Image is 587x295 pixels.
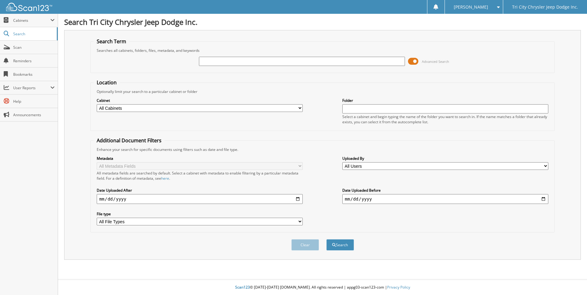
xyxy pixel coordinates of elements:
[454,5,488,9] span: [PERSON_NAME]
[161,176,169,181] a: here
[13,58,55,63] span: Reminders
[97,188,303,193] label: Date Uploaded After
[58,280,587,295] div: © [DATE]-[DATE] [DOMAIN_NAME]. All rights reserved | appg03-scan123-com |
[97,170,303,181] div: All metadata fields are searched by default. Select a cabinet with metadata to enable filtering b...
[342,98,548,103] label: Folder
[13,85,50,90] span: User Reports
[13,45,55,50] span: Scan
[94,137,165,144] legend: Additional Document Filters
[326,239,354,251] button: Search
[512,5,578,9] span: Tri City Chrysler Jeep Dodge Inc.
[94,89,551,94] div: Optionally limit your search to a particular cabinet or folder
[94,79,120,86] legend: Location
[13,99,55,104] span: Help
[13,112,55,117] span: Announcements
[94,48,551,53] div: Searches all cabinets, folders, files, metadata, and keywords
[13,31,54,36] span: Search
[97,194,303,204] input: start
[556,266,587,295] iframe: Chat Widget
[13,72,55,77] span: Bookmarks
[13,18,50,23] span: Cabinets
[291,239,319,251] button: Clear
[342,114,548,125] div: Select a cabinet and begin typing the name of the folder you want to search in. If the name match...
[235,285,250,290] span: Scan123
[6,3,52,11] img: scan123-logo-white.svg
[97,211,303,216] label: File type
[97,156,303,161] label: Metadata
[387,285,410,290] a: Privacy Policy
[94,147,551,152] div: Enhance your search for specific documents using filters such as date and file type.
[422,59,449,64] span: Advanced Search
[64,17,581,27] h1: Search Tri City Chrysler Jeep Dodge Inc.
[97,98,303,103] label: Cabinet
[342,156,548,161] label: Uploaded By
[342,194,548,204] input: end
[94,38,129,45] legend: Search Term
[342,188,548,193] label: Date Uploaded Before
